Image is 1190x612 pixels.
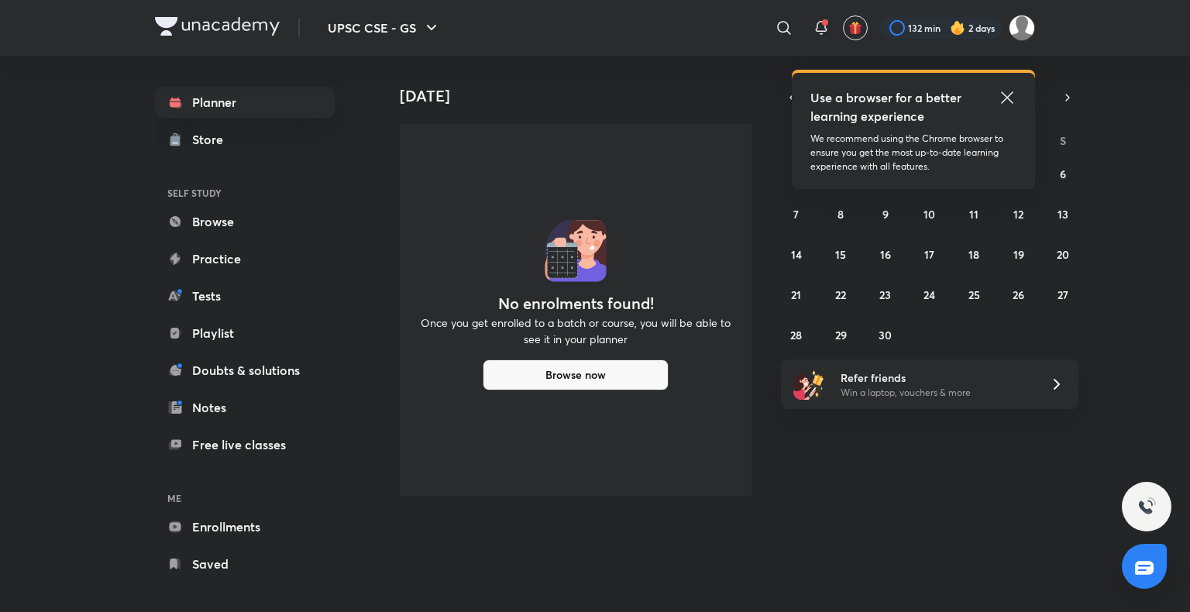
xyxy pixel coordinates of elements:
button: September 15, 2025 [828,242,853,266]
button: September 23, 2025 [873,282,898,307]
button: September 17, 2025 [917,242,942,266]
h6: ME [155,485,335,511]
a: Planner [155,87,335,118]
button: September 20, 2025 [1051,242,1075,266]
button: September 11, 2025 [961,201,986,226]
a: Free live classes [155,429,335,460]
h4: No enrolments found! [498,294,654,313]
button: September 19, 2025 [1006,242,1031,266]
a: Enrollments [155,511,335,542]
button: September 24, 2025 [917,282,942,307]
img: streak [950,20,965,36]
button: September 10, 2025 [917,201,942,226]
abbr: September 13, 2025 [1058,207,1068,222]
abbr: September 20, 2025 [1057,247,1069,262]
abbr: September 18, 2025 [968,247,979,262]
h6: Refer friends [841,370,1031,386]
p: Win a laptop, vouchers & more [841,386,1031,400]
button: September 27, 2025 [1051,282,1075,307]
a: Store [155,124,335,155]
abbr: September 9, 2025 [882,207,889,222]
abbr: September 23, 2025 [879,287,891,302]
img: ttu [1137,497,1156,516]
button: September 26, 2025 [1006,282,1031,307]
abbr: September 16, 2025 [880,247,891,262]
button: September 9, 2025 [873,201,898,226]
a: Browse [155,206,335,237]
abbr: September 21, 2025 [791,287,801,302]
abbr: September 25, 2025 [968,287,980,302]
abbr: September 19, 2025 [1013,247,1024,262]
abbr: September 12, 2025 [1013,207,1023,222]
button: September 14, 2025 [784,242,809,266]
a: Practice [155,243,335,274]
abbr: September 14, 2025 [791,247,802,262]
abbr: September 17, 2025 [924,247,934,262]
a: Company Logo [155,17,280,40]
abbr: September 11, 2025 [969,207,978,222]
abbr: Saturday [1060,133,1066,148]
abbr: September 8, 2025 [837,207,844,222]
button: September 8, 2025 [828,201,853,226]
img: Abhijeet Srivastav [1009,15,1035,41]
abbr: September 30, 2025 [879,328,892,342]
a: Tests [155,280,335,311]
a: Doubts & solutions [155,355,335,386]
abbr: September 10, 2025 [923,207,935,222]
abbr: September 28, 2025 [790,328,802,342]
button: September 16, 2025 [873,242,898,266]
a: Notes [155,392,335,423]
abbr: September 26, 2025 [1013,287,1024,302]
button: September 7, 2025 [784,201,809,226]
abbr: September 29, 2025 [835,328,847,342]
abbr: September 15, 2025 [835,247,846,262]
button: avatar [843,15,868,40]
button: September 21, 2025 [784,282,809,307]
abbr: September 7, 2025 [793,207,799,222]
h4: [DATE] [400,87,764,105]
p: We recommend using the Chrome browser to ensure you get the most up-to-date learning experience w... [810,132,1016,174]
button: September 30, 2025 [873,322,898,347]
h6: SELF STUDY [155,180,335,206]
img: avatar [848,21,862,35]
abbr: September 6, 2025 [1060,167,1066,181]
abbr: September 24, 2025 [923,287,935,302]
img: Company Logo [155,17,280,36]
button: September 28, 2025 [784,322,809,347]
button: UPSC CSE - GS [318,12,450,43]
button: September 12, 2025 [1006,201,1031,226]
abbr: September 27, 2025 [1058,287,1068,302]
button: September 18, 2025 [961,242,986,266]
button: September 25, 2025 [961,282,986,307]
a: Playlist [155,318,335,349]
button: September 13, 2025 [1051,201,1075,226]
img: No events [545,220,607,282]
p: Once you get enrolled to a batch or course, you will be able to see it in your planner [418,315,733,347]
h5: Use a browser for a better learning experience [810,88,965,125]
button: September 29, 2025 [828,322,853,347]
button: September 22, 2025 [828,282,853,307]
a: Saved [155,548,335,579]
abbr: September 22, 2025 [835,287,846,302]
img: referral [793,369,824,400]
div: Store [192,130,232,149]
button: Browse now [483,359,669,390]
button: September 6, 2025 [1051,161,1075,186]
